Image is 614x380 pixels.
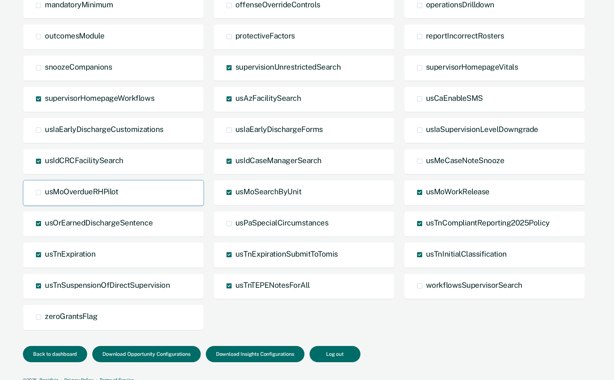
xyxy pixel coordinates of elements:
span: usTnSuspensionOfDirectSupervision [45,280,170,289]
span: usIdCRCFacilitySearch [45,156,123,165]
span: reportIncorrectRosters [426,31,504,40]
button: Log out [310,346,360,362]
span: usTnExpiration [45,249,95,258]
span: usCaEnableSMS [426,93,483,102]
span: usTnCompliantReporting2025Policy [426,218,550,227]
span: usTnExpirationSubmitToTomis [235,249,338,258]
span: usAzFacilitySearch [235,93,301,102]
span: zeroGrantsFlag [45,312,97,321]
span: usTnInitialClassification [426,249,507,258]
span: usIdCaseManagerSearch [235,156,322,165]
a: Back to dashboard [23,352,92,357]
span: supervisionUnrestrictedSearch [235,62,341,71]
span: usMoOverdueRHPilot [45,187,118,196]
button: Back to dashboard [23,346,87,362]
span: usMoSearchByUnit [235,187,301,196]
span: usIaEarlyDischargeForms [235,125,323,134]
span: supervisorHomepageWorkflows [45,93,154,102]
span: supervisorHomepageVitals [426,62,518,71]
span: usTnTEPENotesForAll [235,280,310,289]
span: usMeCaseNoteSnooze [426,156,504,165]
span: usIaEarlyDischargeCustomizations [45,125,164,134]
span: snoozeCompanions [45,62,112,71]
span: usIaSupervisionLevelDowngrade [426,125,538,134]
span: usPaSpecialCircumstances [235,218,328,227]
span: outcomesModule [45,31,104,40]
span: usMoWorkRelease [426,187,490,196]
button: Download Insights Configurations [206,346,304,362]
span: workflowsSupervisorSearch [426,280,522,289]
button: Download Opportunity Configurations [92,346,200,362]
span: protectiveFactors [235,31,295,40]
span: usOrEarnedDischargeSentence [45,218,153,227]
